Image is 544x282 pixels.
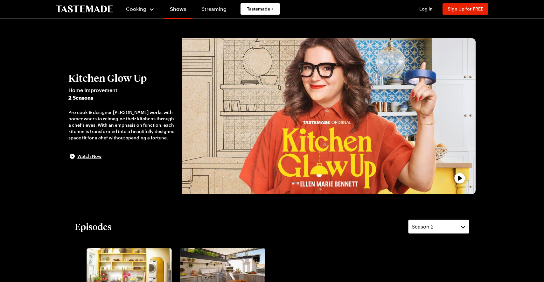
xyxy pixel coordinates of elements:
a: Tastemade + [241,3,280,15]
div: Pro cook & designer [PERSON_NAME] works with homeowners to reimagine their kitchens through a che... [68,109,176,141]
span: Watch Now [77,153,101,159]
span: Log In [419,6,433,11]
h2: Episodes [75,221,112,232]
button: Log In [413,6,439,12]
button: play trailer [182,38,476,194]
a: Shows [164,1,192,19]
h2: Kitchen Glow Up [68,72,176,84]
span: Sign Up for FREE [448,6,483,11]
span: Season 2 [412,223,434,230]
button: Season 2 [408,220,469,234]
span: Cooking [126,6,146,12]
span: Tastemade + [247,6,274,12]
button: Cooking [126,1,155,17]
button: Sign Up for FREE [443,3,488,15]
span: Home Improvement [68,86,176,94]
img: Kitchen Glow Up [182,38,476,194]
span: 2 Seasons [68,94,176,102]
button: Kitchen Glow UpHome Improvement2 SeasonsPro cook & designer [PERSON_NAME] works with homeowners t... [68,72,176,160]
a: To Tastemade Home Page [56,5,113,13]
